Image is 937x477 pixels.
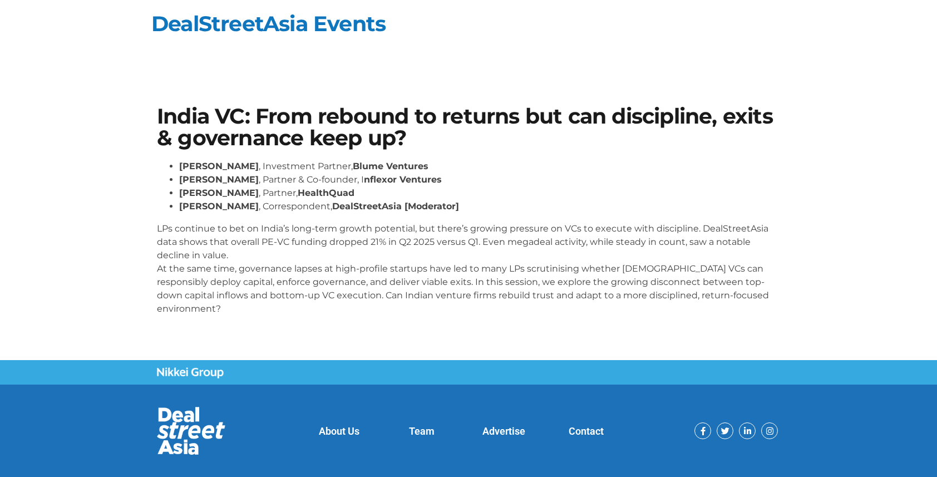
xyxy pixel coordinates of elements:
h1: India VC: From rebound to returns but can discipline, exits & governance keep up? [157,106,780,149]
li: , Partner & Co-founder, I [179,173,780,186]
a: Advertise [482,425,525,437]
strong: [PERSON_NAME] [179,188,259,198]
a: About Us [319,425,359,437]
p: LPs continue to bet on India’s long-term growth potential, but there’s growing pressure on VCs to... [157,222,780,316]
a: Contact [569,425,604,437]
li: , Investment Partner, [179,160,780,173]
strong: [PERSON_NAME] [179,174,259,185]
strong: [PERSON_NAME] [179,161,259,171]
a: DealStreetAsia Events [151,11,386,37]
img: Nikkei Group [157,367,224,378]
strong: [PERSON_NAME] [179,201,259,212]
li: , Partner, [179,186,780,200]
strong: nflexor Ventures [364,174,442,185]
li: , Correspondent, [179,200,780,213]
strong: DealStreetAsia [Moderator] [332,201,459,212]
strong: Blume Ventures [353,161,428,171]
strong: HealthQuad [298,188,354,198]
a: Team [409,425,435,437]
